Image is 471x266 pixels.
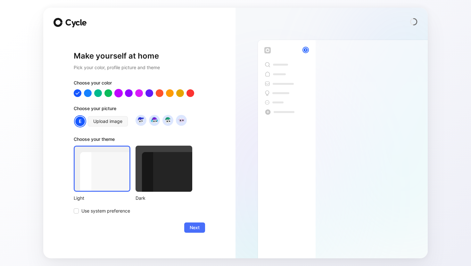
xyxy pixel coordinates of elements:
[74,194,130,202] div: Light
[264,47,271,53] img: workspace-default-logo-wX5zAyuM.png
[74,51,205,61] h1: Make yourself at home
[74,105,205,115] div: Choose your picture
[177,116,186,125] img: avatar
[303,47,308,52] div: E
[163,116,172,125] img: avatar
[74,64,205,71] h2: Pick your color, profile picture and theme
[74,135,192,146] div: Choose your theme
[150,116,159,125] img: avatar
[136,116,145,125] img: avatar
[190,224,200,231] span: Next
[74,79,205,89] div: Choose your color
[184,222,205,233] button: Next
[136,194,192,202] div: Dark
[93,117,122,125] span: Upload image
[88,116,128,126] button: Upload image
[81,207,130,215] span: Use system preference
[75,116,86,127] div: E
